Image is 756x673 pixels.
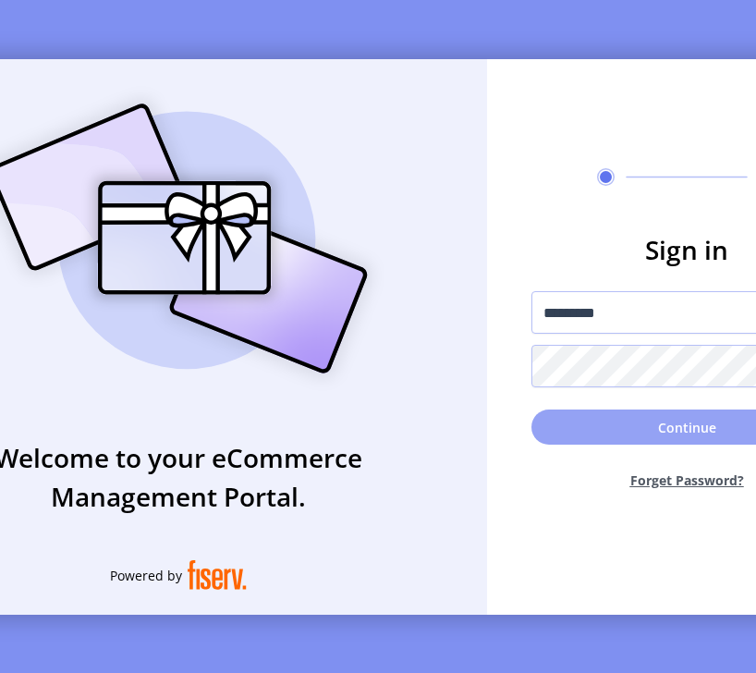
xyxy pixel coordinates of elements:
span: Powered by [110,566,182,585]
